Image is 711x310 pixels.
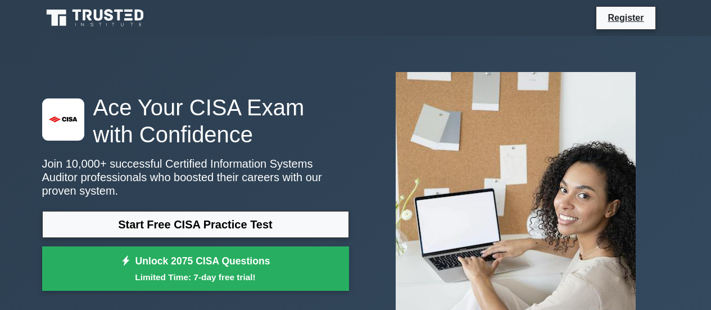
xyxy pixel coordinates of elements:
a: Unlock 2075 CISA QuestionsLimited Time: 7-day free trial! [42,246,349,291]
p: Join 10,000+ successful Certified Information Systems Auditor professionals who boosted their car... [42,157,349,197]
small: Limited Time: 7-day free trial! [56,271,335,284]
a: Start Free CISA Practice Test [42,211,349,238]
h1: Ace Your CISA Exam with Confidence [42,94,349,148]
a: Register [601,11,650,25]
